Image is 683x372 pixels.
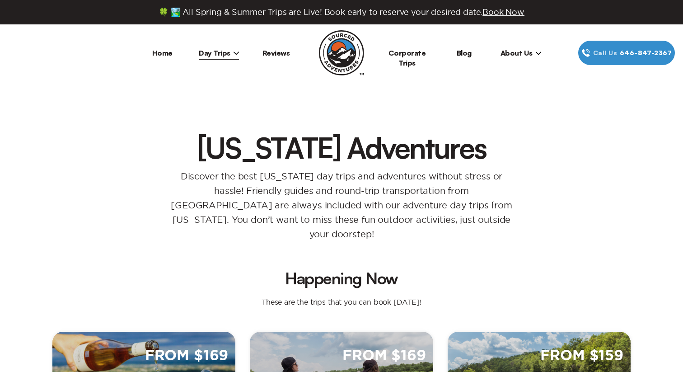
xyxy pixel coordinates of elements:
[161,169,522,241] p: Discover the best [US_STATE] day trips and adventures without stress or hassle! Friendly guides a...
[159,7,524,17] span: 🍀 🏞️ All Spring & Summer Trips are Live! Book early to reserve your desired date.
[199,48,239,57] span: Day Trips
[152,48,173,57] a: Home
[342,346,426,366] span: From $169
[540,346,623,366] span: From $159
[620,48,672,58] span: 646‍-847‍-2367
[457,48,472,57] a: Blog
[388,48,426,67] a: Corporate Trips
[253,297,430,306] p: These are the trips that you can book [DATE]!
[482,8,524,16] span: Book Now
[45,133,638,162] h1: [US_STATE] Adventures
[578,41,675,65] a: Call Us646‍-847‍-2367
[590,48,620,58] span: Call Us
[145,346,229,366] span: From $169
[60,270,623,287] h2: Happening Now
[319,30,364,75] img: Sourced Adventures company logo
[262,48,290,57] a: Reviews
[501,48,542,57] span: About Us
